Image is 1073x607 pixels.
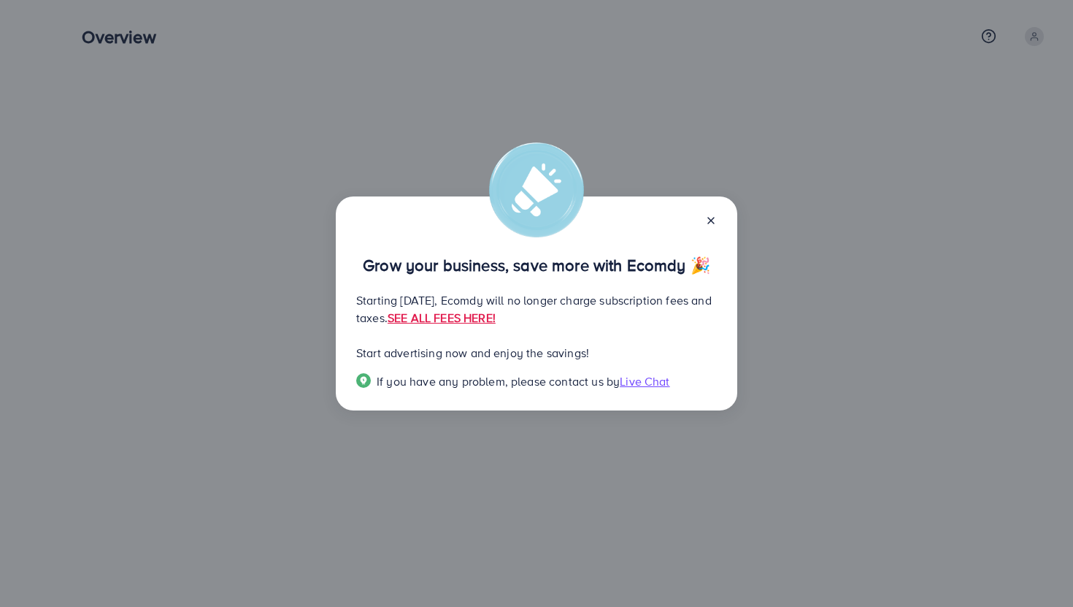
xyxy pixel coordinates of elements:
img: alert [489,142,584,237]
a: SEE ALL FEES HERE! [388,310,496,326]
p: Start advertising now and enjoy the savings! [356,344,717,362]
img: Popup guide [356,373,371,388]
span: Live Chat [620,373,669,389]
p: Grow your business, save more with Ecomdy 🎉 [356,256,717,274]
span: If you have any problem, please contact us by [377,373,620,389]
p: Starting [DATE], Ecomdy will no longer charge subscription fees and taxes. [356,291,717,327]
